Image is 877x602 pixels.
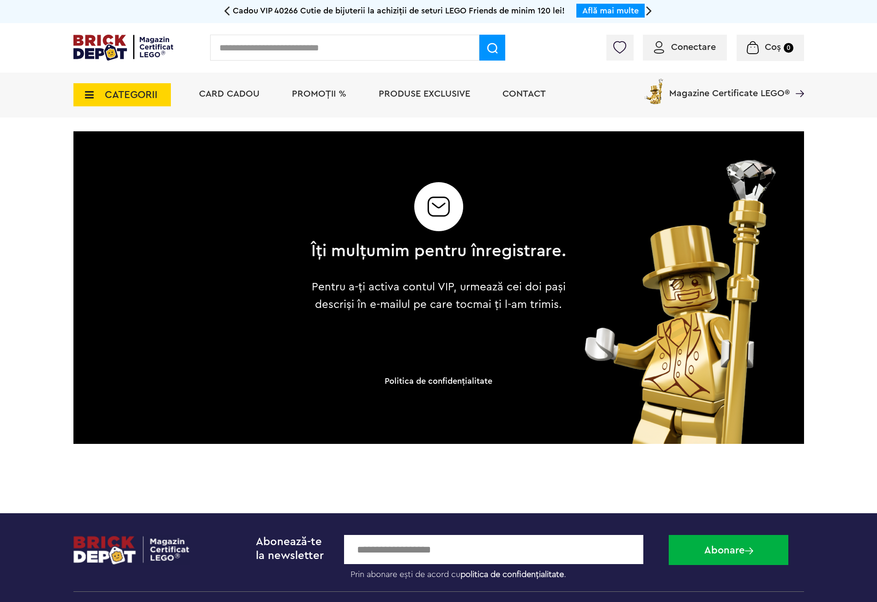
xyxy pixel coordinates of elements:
[344,564,662,580] label: Prin abonare ești de acord cu .
[790,77,804,86] a: Magazine Certificate LEGO®
[379,89,470,98] a: Produse exclusive
[311,242,566,260] h2: Îți mulțumim pentru înregistrare.
[304,278,573,313] p: Pentru a-ți activa contul VIP, urmează cei doi pași descriși în e-mailul pe care tocmai ți l-am t...
[199,89,260,98] a: Card Cadou
[669,77,790,98] span: Magazine Certificate LEGO®
[654,43,716,52] a: Conectare
[73,535,190,565] img: footerlogo
[105,90,157,100] span: CATEGORII
[292,89,346,98] a: PROMOȚII %
[582,6,639,15] a: Află mai multe
[502,89,546,98] a: Contact
[256,536,324,561] span: Abonează-te la newsletter
[765,43,781,52] span: Coș
[233,6,565,15] span: Cadou VIP 40266 Cutie de bijuterii la achiziții de seturi LEGO Friends de minim 120 lei!
[745,547,753,554] img: Abonare
[784,43,793,53] small: 0
[671,43,716,52] span: Conectare
[669,535,788,565] button: Abonare
[460,570,564,578] a: politica de confidențialitate
[385,377,492,385] a: Politica de confidenţialitate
